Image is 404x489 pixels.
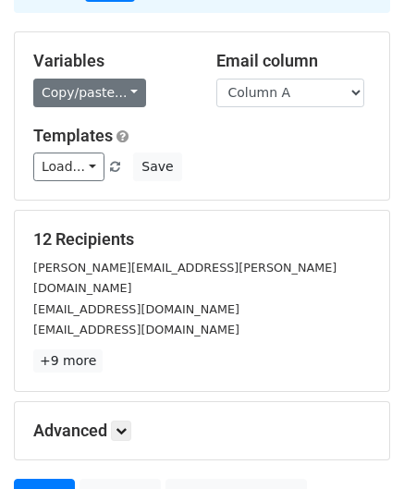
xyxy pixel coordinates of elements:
button: Save [133,153,181,181]
a: +9 more [33,349,103,373]
small: [EMAIL_ADDRESS][DOMAIN_NAME] [33,302,239,316]
small: [EMAIL_ADDRESS][DOMAIN_NAME] [33,323,239,336]
h5: Variables [33,51,189,71]
a: Templates [33,126,113,145]
h5: Advanced [33,421,371,441]
h5: Email column [216,51,372,71]
a: Load... [33,153,104,181]
a: Copy/paste... [33,79,146,107]
iframe: Chat Widget [312,400,404,489]
small: [PERSON_NAME][EMAIL_ADDRESS][PERSON_NAME][DOMAIN_NAME] [33,261,337,296]
h5: 12 Recipients [33,229,371,250]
